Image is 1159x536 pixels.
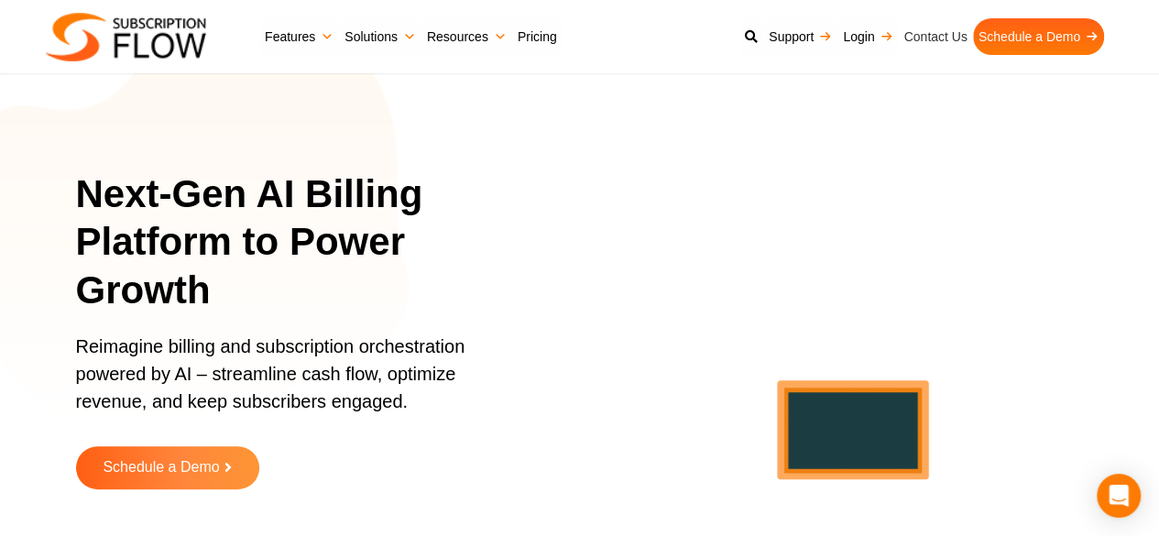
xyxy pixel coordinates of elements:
[837,18,898,55] a: Login
[339,18,421,55] a: Solutions
[76,170,532,315] h1: Next-Gen AI Billing Platform to Power Growth
[259,18,339,55] a: Features
[763,18,837,55] a: Support
[421,18,512,55] a: Resources
[103,460,219,476] span: Schedule a Demo
[898,18,972,55] a: Contact Us
[46,13,206,61] img: Subscriptionflow
[512,18,563,55] a: Pricing
[1097,474,1141,518] div: Open Intercom Messenger
[76,333,509,433] p: Reimagine billing and subscription orchestration powered by AI – streamline cash flow, optimize r...
[973,18,1104,55] a: Schedule a Demo
[76,446,259,489] a: Schedule a Demo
